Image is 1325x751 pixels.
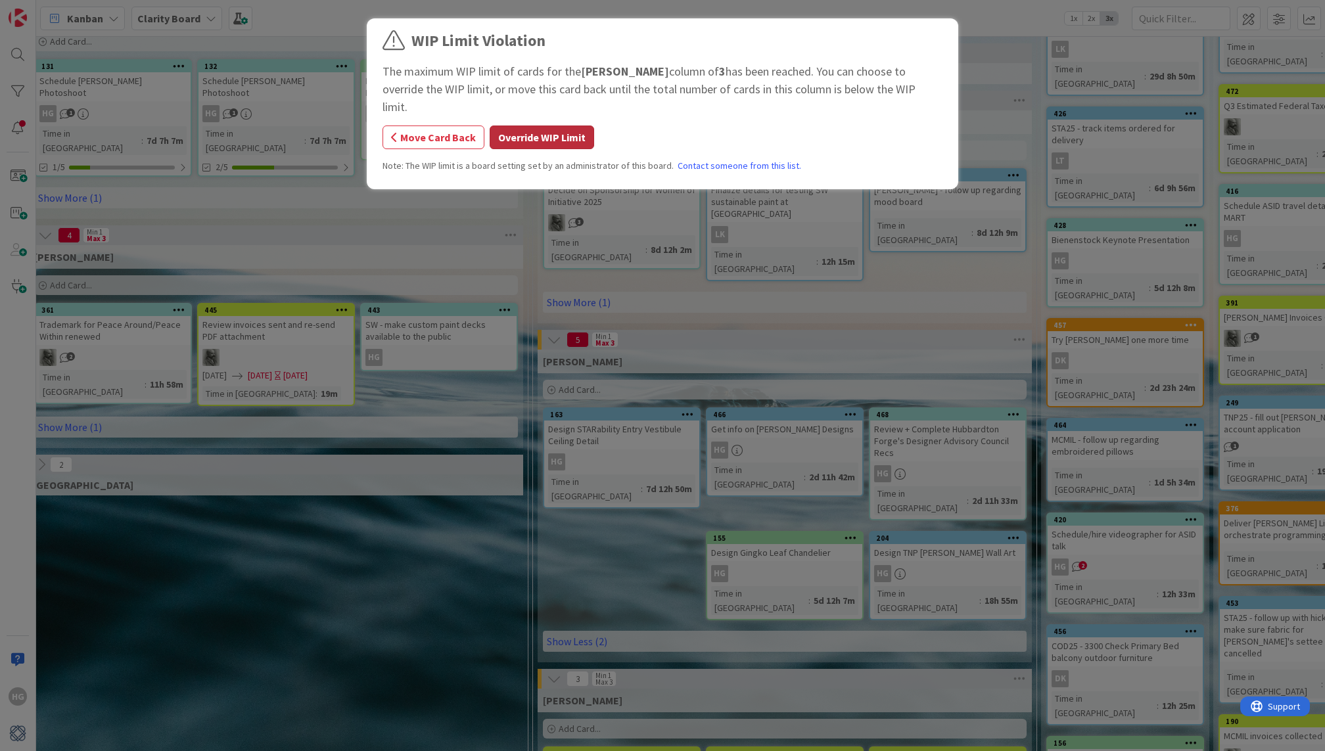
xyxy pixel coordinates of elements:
b: 3 [719,64,726,79]
div: The maximum WIP limit of cards for the column of has been reached. You can choose to override the... [383,62,942,116]
span: Support [28,2,60,18]
div: Note: The WIP limit is a board setting set by an administrator of this board. [383,159,942,173]
b: [PERSON_NAME] [581,64,669,79]
a: Contact someone from this list. [678,159,801,173]
div: WIP Limit Violation [411,29,546,53]
button: Move Card Back [383,125,484,149]
button: Override WIP Limit [490,125,594,149]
